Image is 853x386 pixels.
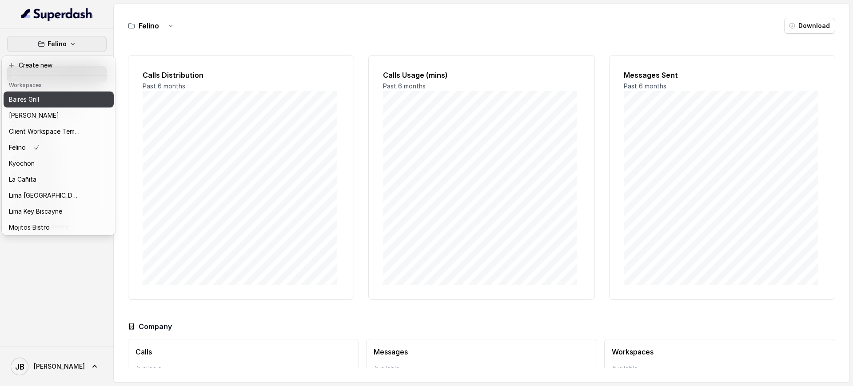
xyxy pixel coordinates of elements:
p: Lima Key Biscayne [9,206,62,217]
button: Create new [4,57,114,73]
div: Felino [2,56,116,235]
p: Client Workspace Template [9,126,80,137]
p: Felino [9,142,26,153]
p: Kyochon [9,158,35,169]
header: Workspaces [4,77,114,92]
button: Felino [7,36,107,52]
p: Mojitos Bistro [9,222,50,233]
p: Lima [GEOGRAPHIC_DATA] [9,190,80,201]
p: Felino [48,39,67,49]
p: La Cañita [9,174,36,185]
p: Baires Grill [9,94,39,105]
p: [PERSON_NAME] [9,110,59,121]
